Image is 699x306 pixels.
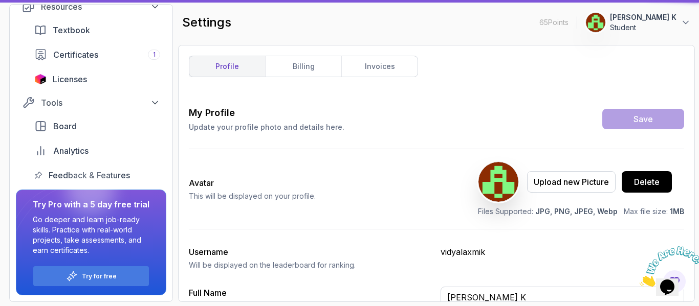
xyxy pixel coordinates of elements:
[189,106,344,120] h3: My Profile
[189,191,316,201] p: This will be displayed on your profile.
[153,51,156,59] span: 1
[33,215,149,255] p: Go deeper and learn job-ready skills. Practice with real-world projects, take assessments, and ea...
[585,12,691,33] button: user profile image[PERSON_NAME] KStudent
[341,56,418,77] a: invoices
[265,56,341,77] a: billing
[49,169,130,181] span: Feedback & Features
[53,49,98,61] span: Certificates
[622,171,672,193] button: Delete
[441,246,684,258] p: vidyalaxmik
[189,288,227,298] label: Full Name
[535,207,618,216] span: JPG, PNG, JPEG, Webp
[28,165,166,185] a: feedback
[53,24,90,36] span: Textbook
[33,266,149,287] button: Try for free
[586,13,605,32] img: user profile image
[634,113,653,125] div: Save
[539,17,569,28] p: 65 Points
[28,20,166,40] a: textbook
[28,116,166,136] a: board
[189,122,344,132] p: Update your profile photo and details here.
[610,22,676,33] p: Student
[534,176,609,188] div: Upload new Picture
[16,93,166,112] button: Tools
[670,207,684,216] span: 1MB
[53,73,87,85] span: Licenses
[28,44,166,65] a: certificates
[189,247,228,257] label: Username
[478,162,518,202] img: user profile image
[53,120,77,132] span: Board
[34,74,47,84] img: jetbrains icon
[41,1,160,13] div: Resources
[53,145,89,157] span: Analytics
[182,14,231,31] h2: settings
[527,171,616,193] button: Upload new Picture
[82,272,117,280] a: Try for free
[189,177,316,189] h2: Avatar
[189,260,432,270] p: Will be displayed on the leaderboard for ranking.
[636,242,699,291] iframe: chat widget
[28,69,166,89] a: licenses
[28,140,166,161] a: analytics
[610,12,676,22] p: [PERSON_NAME] K
[634,176,660,188] div: Delete
[478,206,684,217] p: Files Supported: Max file size:
[41,97,160,109] div: Tools
[189,56,265,77] a: profile
[602,109,684,129] button: Save
[4,4,68,44] img: Chat attention grabber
